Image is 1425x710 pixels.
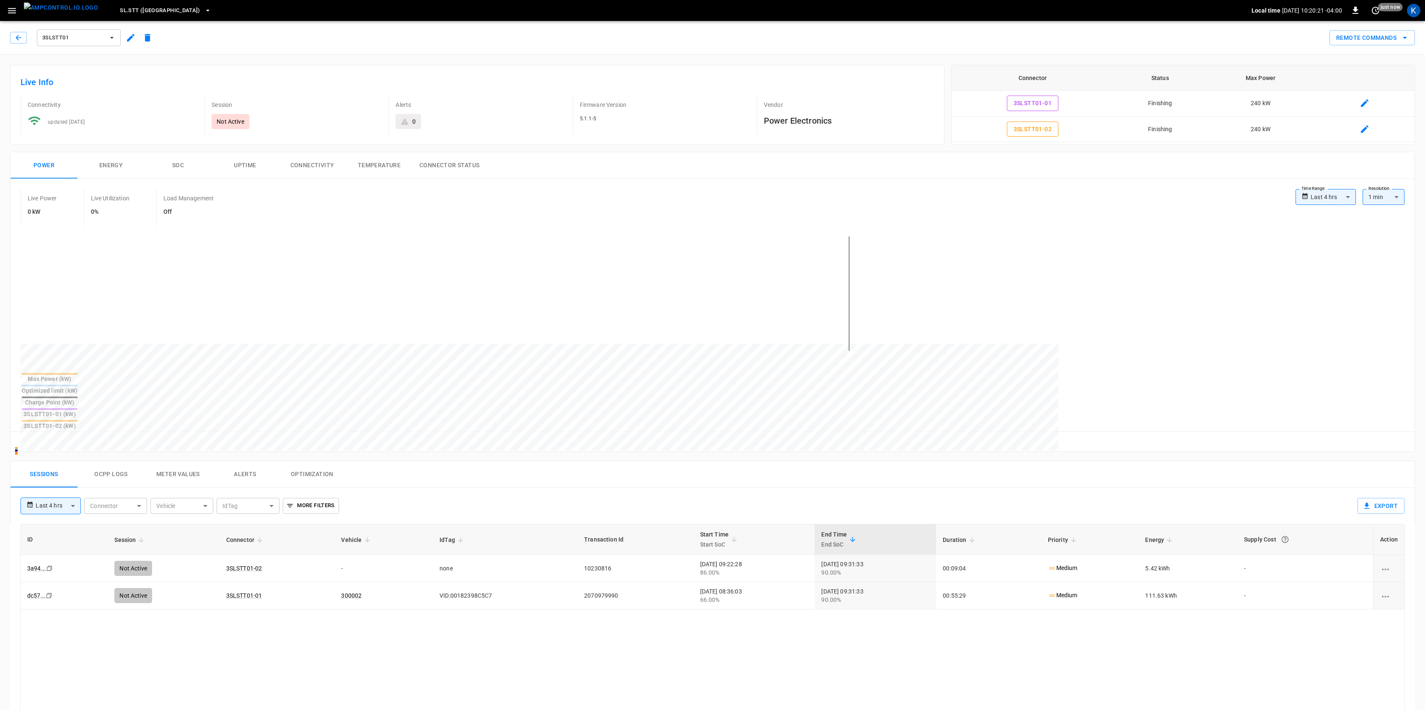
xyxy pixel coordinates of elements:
p: Not Active [217,117,244,126]
img: ampcontrol.io logo [24,3,98,13]
span: just now [1378,3,1403,11]
span: Vehicle [341,535,372,545]
p: Load Management [163,194,214,202]
td: 00:55:29 [936,582,1041,609]
h6: Power Electronics [764,114,934,127]
span: 3SLSTT01 [42,33,104,43]
span: Connector [226,535,265,545]
td: Finishing [1114,117,1207,143]
div: copy [45,591,54,600]
p: [DATE] 10:20:21 -04:00 [1282,6,1342,15]
span: End TimeEnd SoC [821,529,858,549]
span: Duration [943,535,977,545]
div: charging session options [1380,591,1398,600]
div: Start Time [700,529,729,549]
td: 240 kW [1207,91,1314,117]
button: Ocpp logs [78,461,145,488]
div: profile-icon [1407,4,1420,17]
h6: 0 kW [28,207,57,217]
th: Status [1114,65,1207,91]
td: - [1237,582,1373,609]
div: remote commands options [1329,30,1415,46]
button: Meter Values [145,461,212,488]
div: 90.00% [821,596,929,604]
button: 3SLSTT01-02 [1007,122,1058,137]
h6: 0% [91,207,129,217]
div: End Time [821,529,847,549]
button: Export [1358,498,1404,514]
span: Session [114,535,147,545]
button: More Filters [283,498,339,514]
span: IdTag [440,535,466,545]
div: charging session options [1380,564,1398,573]
a: 3SLSTT01-01 [226,592,262,599]
button: SL.STT ([GEOGRAPHIC_DATA]) [116,3,215,19]
p: Start SoC [700,539,729,549]
button: SOC [145,152,212,179]
div: Last 4 hrs [36,498,81,514]
p: Alerts [396,101,566,109]
p: Vendor [764,101,934,109]
button: 3SLSTT01 [37,29,121,46]
a: 300002 [341,592,362,599]
p: Live Power [28,194,57,202]
button: Energy [78,152,145,179]
p: Connectivity [28,101,198,109]
p: Local time [1252,6,1280,15]
button: Uptime [212,152,279,179]
button: Connectivity [279,152,346,179]
div: 1 min [1363,189,1404,205]
label: Resolution [1368,185,1389,192]
p: Session [212,101,382,109]
th: ID [21,524,108,555]
td: 240 kW [1207,117,1314,143]
p: Medium [1048,591,1078,600]
button: Power [10,152,78,179]
td: Finishing [1114,91,1207,117]
div: [DATE] 09:31:33 [821,587,929,604]
td: 2070979990 [577,582,693,609]
th: Transaction Id [577,524,693,555]
div: 0 [412,117,416,126]
button: Remote Commands [1329,30,1415,46]
button: Optimization [279,461,346,488]
button: The cost of your charging session based on your supply rates [1278,532,1293,547]
h6: Live Info [21,75,934,89]
label: Time Range [1301,185,1325,192]
table: connector table [952,65,1415,142]
h6: Off [163,207,214,217]
p: Firmware Version [580,101,750,109]
div: Not Active [114,588,152,603]
th: Action [1373,524,1404,555]
button: set refresh interval [1369,4,1382,17]
span: Priority [1048,535,1079,545]
td: VID:00182398C5C7 [433,582,577,609]
button: Temperature [346,152,413,179]
button: Alerts [212,461,279,488]
button: 3SLSTT01-01 [1007,96,1058,111]
div: 66.00% [700,596,808,604]
p: Live Utilization [91,194,129,202]
span: SL.STT ([GEOGRAPHIC_DATA]) [120,6,200,16]
span: updated [DATE] [48,119,85,125]
span: Energy [1145,535,1175,545]
th: Max Power [1207,65,1314,91]
span: 5.1.1-5 [580,116,597,122]
div: Last 4 hrs [1311,189,1356,205]
p: End SoC [821,539,847,549]
div: [DATE] 08:36:03 [700,587,808,604]
button: Connector Status [413,152,486,179]
table: sessions table [21,524,1404,609]
div: Supply Cost [1244,532,1366,547]
span: Start TimeStart SoC [700,529,740,549]
td: 111.63 kWh [1138,582,1237,609]
th: Connector [952,65,1114,91]
button: Sessions [10,461,78,488]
